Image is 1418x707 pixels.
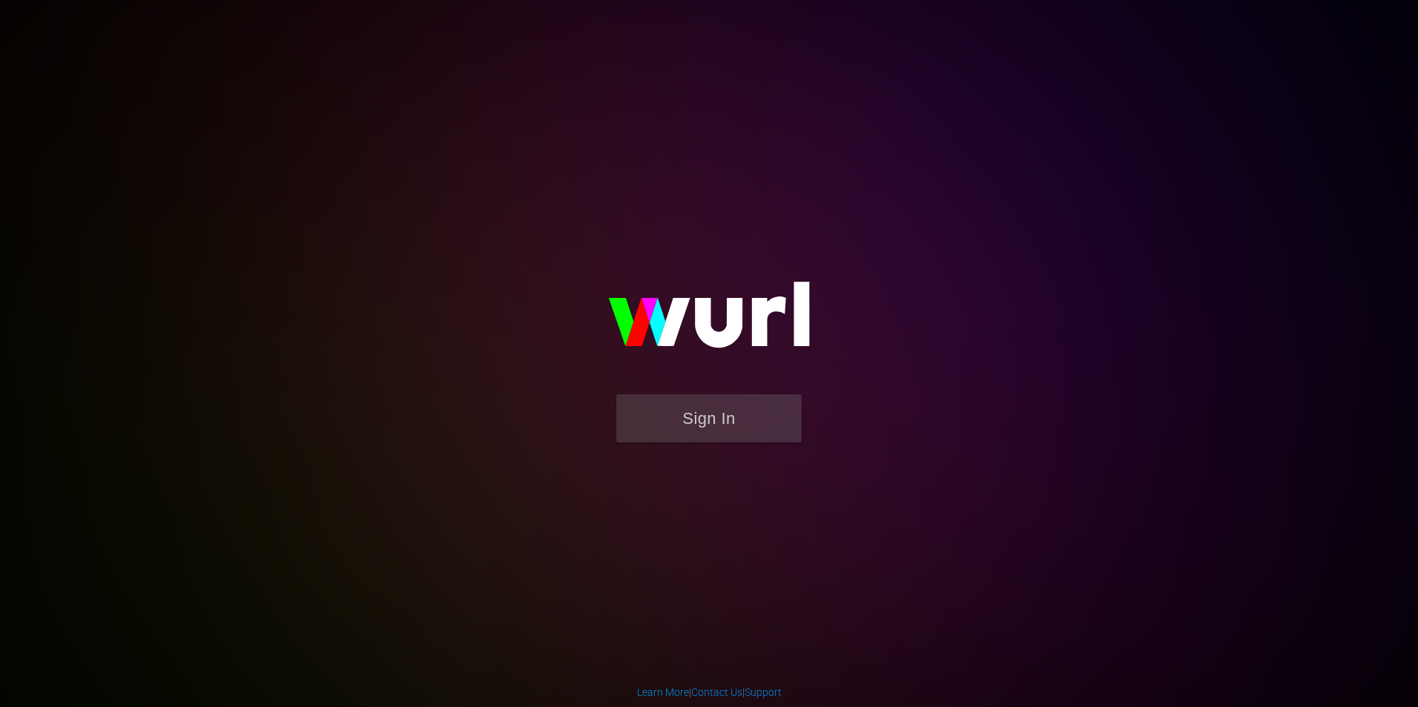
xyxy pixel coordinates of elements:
img: wurl-logo-on-black-223613ac3d8ba8fe6dc639794a292ebdb59501304c7dfd60c99c58986ef67473.svg [561,250,857,394]
a: Learn More [637,686,689,698]
a: Support [745,686,782,698]
button: Sign In [616,394,802,442]
a: Contact Us [691,686,742,698]
div: | | [637,685,782,700]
